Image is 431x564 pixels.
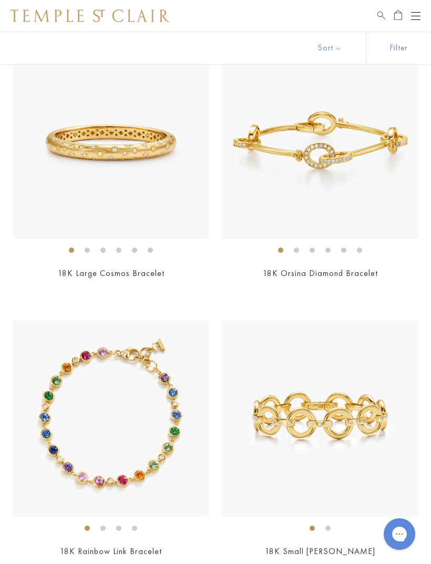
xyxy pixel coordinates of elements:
[377,9,385,22] a: Search
[263,268,378,279] a: 18K Orsina Diamond Bracelet
[60,546,162,557] a: 18K Rainbow Link Bracelet
[294,32,366,64] button: Show sort by
[378,515,420,553] iframe: Gorgias live chat messenger
[13,320,209,517] img: 18K Rainbow Link Bracelet
[366,32,431,64] button: Show filters
[58,268,165,279] a: 18K Large Cosmos Bracelet
[394,9,402,22] a: Open Shopping Bag
[13,42,209,239] img: B41824-COSMOSM
[265,546,375,557] a: 18K Small [PERSON_NAME]
[222,320,418,517] img: 18K Small Jean d'Arc Bracelet
[11,9,169,22] img: Temple St. Clair
[411,9,420,22] button: Open navigation
[222,42,418,239] img: 18K Orsina Diamond Bracelet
